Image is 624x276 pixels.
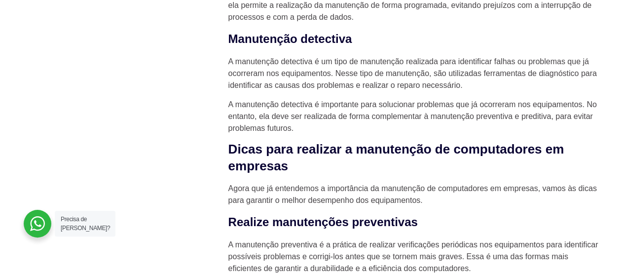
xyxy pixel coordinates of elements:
[446,150,624,276] iframe: Chat Widget
[228,141,603,175] h2: Dicas para realizar a manutenção de computadores em empresas
[228,213,603,231] h3: Realize manutenções preventivas
[228,239,603,275] p: A manutenção preventiva é a prática de realizar verificações periódicas nos equipamentos para ide...
[228,183,603,206] p: Agora que já entendemos a importância da manutenção de computadores em empresas, vamos às dicas p...
[228,99,603,134] p: A manutenção detectiva é importante para solucionar problemas que já ocorreram nos equipamentos. ...
[446,150,624,276] div: Widget de chat
[228,56,603,91] p: A manutenção detectiva é um tipo de manutenção realizada para identificar falhas ou problemas que...
[228,30,603,48] h3: Manutenção detectiva
[61,216,110,232] span: Precisa de [PERSON_NAME]?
